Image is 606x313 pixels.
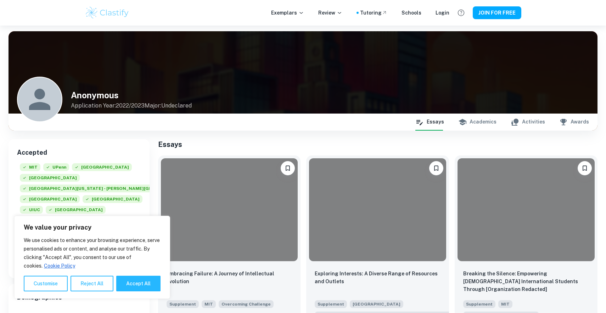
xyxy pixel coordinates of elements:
div: Accepted: Columbia University [20,174,80,185]
div: Accepted: Brown University [46,206,106,216]
p: Application Year: 2022/2023 Major: Undeclared [71,101,192,110]
button: Please log in to bookmark exemplars [578,161,592,175]
button: Activities [511,114,545,131]
p: We use cookies to enhance your browsing experience, serve personalised ads or content, and analys... [24,236,161,270]
span: [GEOGRAPHIC_DATA] [350,300,403,308]
p: We value your privacy [24,223,161,232]
div: Accepted: University of Pennsylvania [43,163,69,174]
p: Exemplars [271,9,304,17]
p: Exploring Interests: A Diverse Range of Resources and Outlets [315,270,441,285]
button: Accept All [116,276,161,291]
span: MIT [202,300,216,308]
span: Tell us about the most significant challenge you’ve faced or something important that didn’t go a... [219,300,274,308]
span: [GEOGRAPHIC_DATA] [20,195,80,203]
button: Awards [559,114,589,131]
span: [GEOGRAPHIC_DATA] [72,163,132,171]
span: MIT [498,300,512,308]
p: Breaking the Silence: Empowering Chinese International Students Through [Organization Redacted] [463,270,589,293]
a: Cookie Policy [44,263,75,269]
div: Accepted: University of Illinois at Urbana-Champaign [20,206,43,216]
div: Accepted: Carnegie Mellon University [20,195,80,206]
span: Supplement [167,300,199,308]
h4: Anonymous [71,89,192,101]
button: Reject All [71,276,113,291]
button: Essays [415,114,444,131]
a: Schools [402,9,421,17]
button: Customise [24,276,68,291]
button: Please log in to bookmark exemplars [429,161,443,175]
button: Help and Feedback [455,7,467,19]
span: [GEOGRAPHIC_DATA] [83,195,142,203]
button: Please log in to bookmark exemplars [281,161,295,175]
span: Overcoming Challenge [221,301,271,307]
div: Accepted: Duke University [83,195,142,206]
span: UIUC [20,206,43,214]
span: Supplement [463,300,495,308]
span: [GEOGRAPHIC_DATA][US_STATE] - [PERSON_NAME][GEOGRAPHIC_DATA] [20,185,195,192]
span: Supplement [315,300,347,308]
p: Review [318,9,342,17]
div: Accepted: Princeton University [72,163,132,174]
h5: Essays [158,139,598,150]
span: [GEOGRAPHIC_DATA] [46,206,106,214]
span: [GEOGRAPHIC_DATA] [20,174,80,182]
div: Accepted: Massachusetts Institute of Technology [20,163,40,174]
a: Login [436,9,449,17]
h6: Accepted [17,148,141,158]
div: We value your privacy [14,216,170,299]
span: UPenn [43,163,69,171]
span: MIT [20,163,40,171]
p: Embracing Failure: A Journey of Intellectual Evolution [167,270,292,285]
button: JOIN FOR FREE [473,6,521,19]
img: Clastify logo [85,6,130,20]
button: Academics [458,114,496,131]
div: Accepted: University of Michigan - Ann Arbor [20,185,195,195]
a: Tutoring [360,9,387,17]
